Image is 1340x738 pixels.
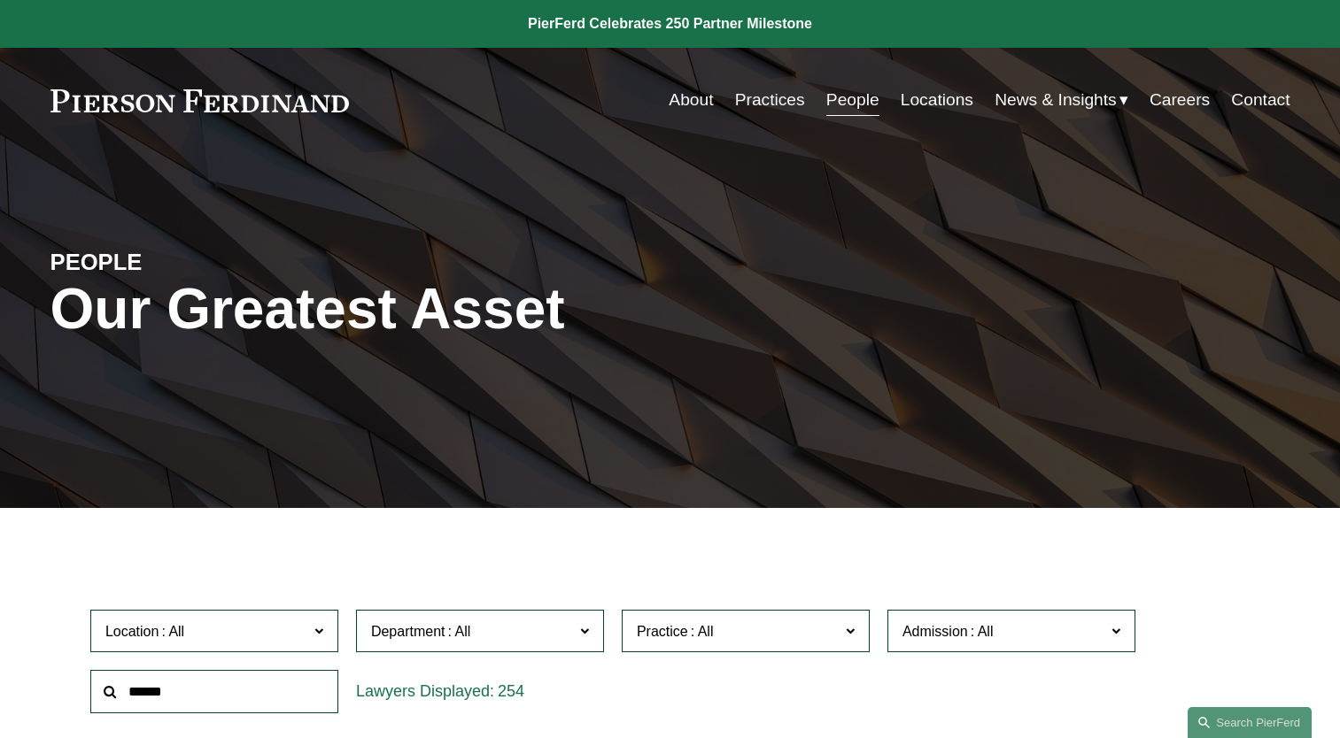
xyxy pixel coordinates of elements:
[50,248,360,276] h4: PEOPLE
[995,83,1128,117] a: folder dropdown
[826,83,879,117] a: People
[902,624,968,639] span: Admission
[371,624,445,639] span: Department
[1150,83,1210,117] a: Careers
[498,682,524,700] span: 254
[105,624,159,639] span: Location
[669,83,713,117] a: About
[1231,83,1290,117] a: Contact
[901,83,973,117] a: Locations
[1188,707,1312,738] a: Search this site
[995,85,1117,116] span: News & Insights
[735,83,805,117] a: Practices
[637,624,688,639] span: Practice
[50,277,877,342] h1: Our Greatest Asset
